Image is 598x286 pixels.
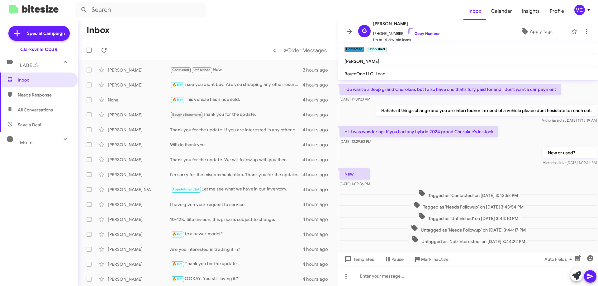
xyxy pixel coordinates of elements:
div: 4 hours ago [302,97,333,103]
span: Special Campaign [27,30,65,36]
div: VC [574,5,585,15]
div: [PERSON_NAME] [108,276,170,282]
div: Are you interested in trading it in? [170,246,302,252]
div: I'm sorry for the miscommunication. Thank you for the update. [170,171,302,178]
div: Clarksville CDJR [20,46,58,53]
span: [PERSON_NAME] [344,59,379,64]
nav: Page navigation example [270,44,330,57]
div: [PERSON_NAME] [108,246,170,252]
div: [PERSON_NAME] [108,171,170,178]
div: [PERSON_NAME] [108,231,170,237]
span: Templates [343,254,374,265]
span: Apply Tags [530,26,553,37]
div: Thank you for the update. If you are interested in any other options please advise. [170,127,302,133]
div: [PERSON_NAME] [108,112,170,118]
div: 4 hours ago [302,246,333,252]
span: said at [555,118,566,123]
div: Let me see what we have in our inventory, [170,186,302,193]
span: More [20,140,33,145]
div: 4 hours ago [302,261,333,267]
span: [PERSON_NAME] [373,20,440,27]
span: « [273,46,277,54]
div: Thank you for the update. [170,111,302,118]
div: [PERSON_NAME] [108,67,170,73]
a: Insights [517,2,545,20]
span: [PHONE_NUMBER] [373,27,440,37]
span: Contacted [172,68,189,72]
div: [PERSON_NAME] [108,261,170,267]
span: Pause [392,254,404,265]
h1: Inbox [87,25,110,35]
p: New [339,168,370,180]
div: New [170,66,303,73]
div: 4 hours ago [302,142,333,148]
a: Special Campaign [8,26,70,41]
span: 🔥 Hot [172,277,183,281]
div: [PERSON_NAME] N/A [108,186,170,193]
span: Unfinished [193,68,211,72]
div: [PERSON_NAME] [108,127,170,133]
span: Inbox [18,77,71,83]
div: 4 hours ago [302,216,333,223]
div: 4 hours ago [302,231,333,237]
p: Hahaha if things change and you are interrtednor im need of a vehicle pleaee dont hesistate to re... [376,105,597,116]
a: Profile [545,2,569,20]
span: Appointment Set [172,187,200,191]
span: G [362,26,367,36]
div: 4 hours ago [302,82,333,88]
div: 10-12K. Site unseen, this price is subject to change. [170,216,302,223]
p: Hi. I was wondering. If you had any hybrid 2024 grand Cherokee's in stock [339,126,498,137]
span: Tagged as 'Unfinished' on [DATE] 3:44:10 PM [416,213,521,222]
div: 4 hours ago [302,186,333,193]
span: All Conversations [18,107,53,113]
div: Will do thank you. [170,142,302,148]
span: RouteOne LLC [344,71,373,77]
div: [PERSON_NAME] [108,82,170,88]
span: [DATE] 1:09:36 PM [339,181,370,186]
button: Mark Inactive [409,254,453,265]
span: Needs Response [18,92,71,98]
p: I do want a a Jeep grand Cherokee, but I also have one that's fully paid for and I don't want a c... [339,84,561,95]
button: Next [280,44,330,57]
div: Thank you for the update. We will follow up with you then. [170,157,302,163]
span: Tagged as 'Needs Followup' on [DATE] 3:43:54 PM [411,201,526,210]
button: Templates [338,254,379,265]
span: Up to 14-day-old leads [373,37,440,43]
span: Untagged as 'Not-Interested' on [DATE] 3:44:22 PM [409,236,528,245]
span: Victoria [DATE] 11:15:19 AM [542,118,597,123]
div: None [108,97,170,103]
div: to a newer model? [170,231,302,238]
div: [PERSON_NAME] [108,157,170,163]
span: Bought Elsewhere [172,113,201,117]
span: 🔥 Hot [172,98,183,102]
button: Apply Tags [504,26,568,37]
a: Inbox [463,2,486,20]
div: I have given your request to service. [170,201,302,208]
div: 4 hours ago [302,276,333,282]
span: Labels [20,63,38,68]
a: Calendar [486,2,517,20]
span: 🔥 Hot [172,83,183,87]
div: [PERSON_NAME] [108,201,170,208]
div: Thank you for the update . [170,260,302,268]
button: VC [569,5,591,15]
div: [PERSON_NAME] [108,216,170,223]
div: 4 hours ago [302,201,333,208]
div: 4 hours ago [302,127,333,133]
div: 4 hours ago [302,157,333,163]
span: said at [556,160,567,165]
input: Search [75,2,206,17]
div: OOKAY. You still loving it? [170,275,302,283]
p: New or used? [543,147,597,158]
span: 🔥 Hot [172,262,183,266]
div: i see you didnt buy. Are you shopping any other luxury models? [170,81,302,88]
span: [DATE] 11:31:23 AM [339,97,370,101]
button: Auto Fields [539,254,579,265]
span: Auto Fields [544,254,574,265]
span: Save a Deal [18,122,41,128]
span: Victoria [DATE] 1:09:14 PM [543,160,597,165]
